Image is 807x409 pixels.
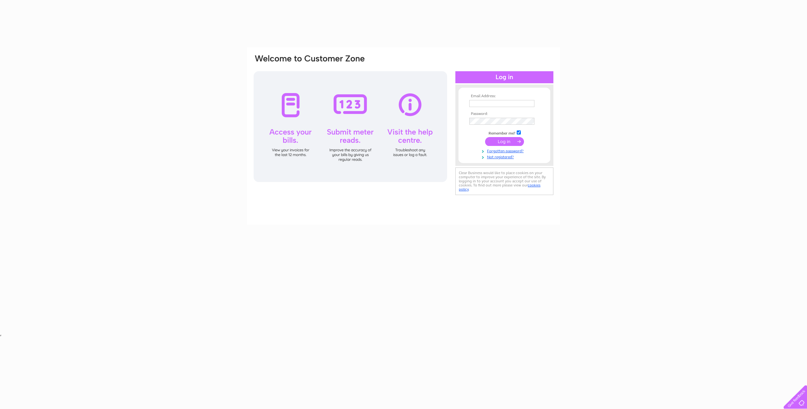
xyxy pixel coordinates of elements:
input: Submit [485,137,524,146]
th: Email Address: [468,94,541,98]
a: Not registered? [469,154,541,160]
a: Forgotten password? [469,148,541,154]
th: Password: [468,112,541,116]
td: Remember me? [468,129,541,136]
div: Clear Business would like to place cookies on your computer to improve your experience of the sit... [455,167,553,195]
a: cookies policy [459,183,540,192]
